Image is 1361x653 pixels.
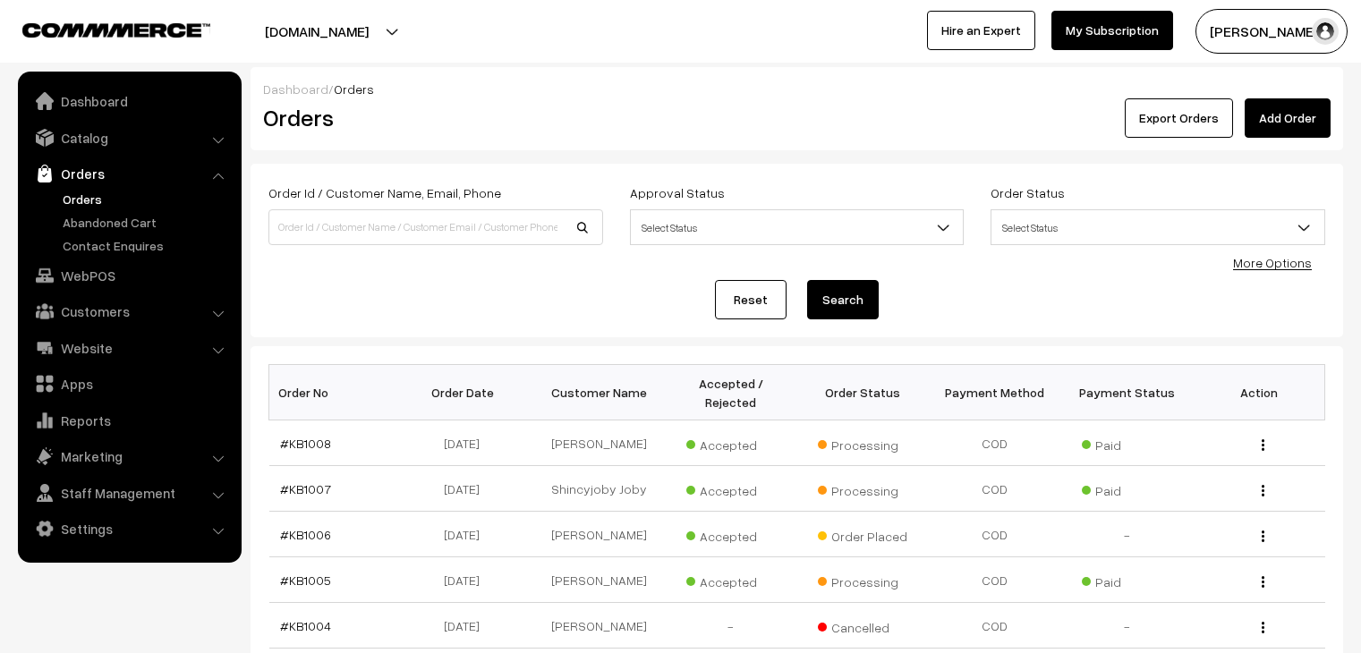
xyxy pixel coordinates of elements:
img: Menu [1262,622,1264,633]
td: - [1061,512,1194,557]
a: Abandoned Cart [58,213,235,232]
a: COMMMERCE [22,18,179,39]
span: Select Status [991,212,1324,243]
span: Orders [334,81,374,97]
span: Accepted [686,431,776,454]
td: [PERSON_NAME] [533,557,666,603]
td: [DATE] [401,557,533,603]
td: [PERSON_NAME] [533,420,666,466]
a: Add Order [1245,98,1331,138]
a: #KB1007 [280,481,331,496]
button: Search [807,280,879,319]
span: Select Status [631,212,964,243]
td: [PERSON_NAME] [533,512,666,557]
span: Paid [1082,568,1171,591]
a: Orders [22,157,235,190]
span: Cancelled [818,614,907,637]
a: Catalog [22,122,235,154]
td: [DATE] [401,420,533,466]
span: Accepted [686,568,776,591]
a: Contact Enquires [58,236,235,255]
a: #KB1008 [280,436,331,451]
a: Customers [22,295,235,327]
td: - [1061,603,1194,649]
a: Website [22,332,235,364]
span: Accepted [686,477,776,500]
h2: Orders [263,104,601,131]
img: Menu [1262,530,1264,542]
input: Order Id / Customer Name / Customer Email / Customer Phone [268,209,603,245]
label: Order Id / Customer Name, Email, Phone [268,183,501,202]
a: #KB1004 [280,618,331,633]
span: Processing [818,477,907,500]
label: Order Status [991,183,1065,202]
span: Select Status [630,209,965,245]
img: user [1312,18,1339,45]
img: Menu [1262,439,1264,451]
a: Settings [22,513,235,545]
th: Accepted / Rejected [665,365,797,420]
td: COD [929,466,1061,512]
a: More Options [1233,255,1312,270]
span: Accepted [686,522,776,546]
span: Select Status [991,209,1325,245]
th: Order Date [401,365,533,420]
td: COD [929,420,1061,466]
th: Action [1193,365,1325,420]
a: Reports [22,404,235,437]
th: Customer Name [533,365,666,420]
a: Dashboard [22,85,235,117]
a: Dashboard [263,81,328,97]
td: COD [929,557,1061,603]
th: Order Status [797,365,930,420]
a: #KB1005 [280,572,331,588]
span: Processing [818,431,907,454]
a: Reset [715,280,787,319]
img: Menu [1262,485,1264,496]
td: Shincyjoby Joby [533,466,666,512]
label: Approval Status [630,183,725,202]
span: Order Placed [818,522,907,546]
th: Order No [269,365,402,420]
td: - [665,603,797,649]
td: COD [929,603,1061,649]
span: Processing [818,568,907,591]
button: [DOMAIN_NAME] [202,9,431,54]
a: Apps [22,368,235,400]
td: [PERSON_NAME] [533,603,666,649]
a: Staff Management [22,477,235,509]
span: Paid [1082,477,1171,500]
button: Export Orders [1125,98,1233,138]
img: COMMMERCE [22,23,210,37]
a: #KB1006 [280,527,331,542]
button: [PERSON_NAME]… [1195,9,1348,54]
a: My Subscription [1051,11,1173,50]
a: Orders [58,190,235,208]
div: / [263,80,1331,98]
a: Marketing [22,440,235,472]
img: Menu [1262,576,1264,588]
td: [DATE] [401,466,533,512]
a: Hire an Expert [927,11,1035,50]
th: Payment Status [1061,365,1194,420]
span: Paid [1082,431,1171,454]
a: WebPOS [22,259,235,292]
th: Payment Method [929,365,1061,420]
td: [DATE] [401,512,533,557]
td: COD [929,512,1061,557]
td: [DATE] [401,603,533,649]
